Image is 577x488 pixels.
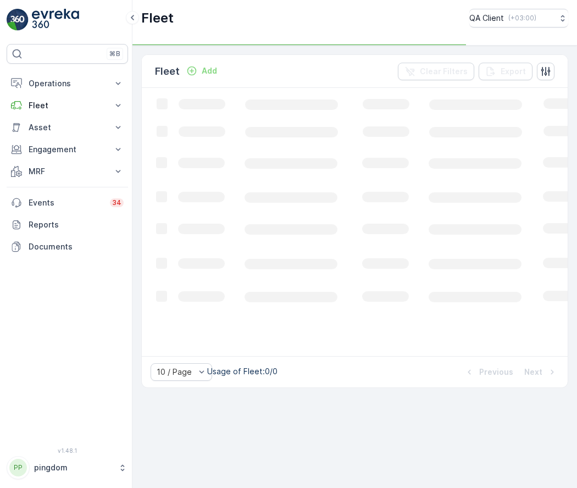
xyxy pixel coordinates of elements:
[524,367,542,378] p: Next
[508,14,536,23] p: ( +03:00 )
[29,166,106,177] p: MRF
[7,117,128,138] button: Asset
[155,64,180,79] p: Fleet
[7,160,128,182] button: MRF
[479,63,532,80] button: Export
[29,241,124,252] p: Documents
[7,95,128,117] button: Fleet
[29,100,106,111] p: Fleet
[7,192,128,214] a: Events34
[9,459,27,476] div: PP
[398,63,474,80] button: Clear Filters
[7,73,128,95] button: Operations
[29,219,124,230] p: Reports
[469,13,504,24] p: QA Client
[7,214,128,236] a: Reports
[7,447,128,454] span: v 1.48.1
[7,138,128,160] button: Engagement
[202,65,217,76] p: Add
[29,122,106,133] p: Asset
[29,78,106,89] p: Operations
[182,64,221,77] button: Add
[479,367,513,378] p: Previous
[469,9,568,27] button: QA Client(+03:00)
[501,66,526,77] p: Export
[32,9,79,31] img: logo_light-DOdMpM7g.png
[29,197,103,208] p: Events
[7,9,29,31] img: logo
[463,365,514,379] button: Previous
[112,198,121,207] p: 34
[7,236,128,258] a: Documents
[34,462,113,473] p: pingdom
[420,66,468,77] p: Clear Filters
[109,49,120,58] p: ⌘B
[29,144,106,155] p: Engagement
[523,365,559,379] button: Next
[207,366,278,377] p: Usage of Fleet : 0/0
[7,456,128,479] button: PPpingdom
[141,9,174,27] p: Fleet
